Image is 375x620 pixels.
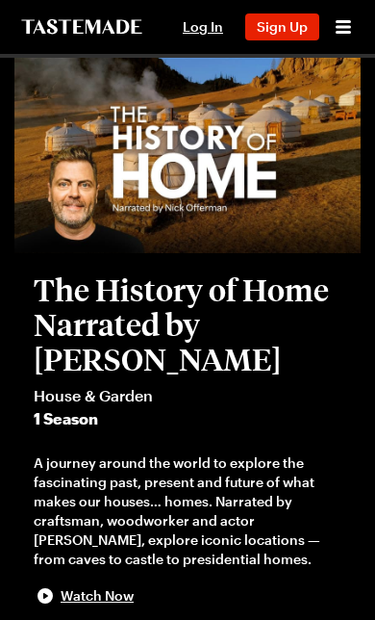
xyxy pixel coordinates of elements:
[172,13,234,40] button: Log In
[14,58,361,253] img: The History of Home Narrated by Nick Offerman
[34,272,341,376] h2: The History of Home Narrated by [PERSON_NAME]
[183,18,223,35] span: Log In
[34,272,341,607] button: The History of Home Narrated by [PERSON_NAME]House & Garden1 SeasonA journey around the world to ...
[19,19,144,35] a: To Tastemade Home Page
[34,407,341,430] span: 1 Season
[331,14,356,39] button: Open menu
[34,453,341,569] div: A journey around the world to explore the fascinating past, present and future of what makes our ...
[257,18,308,35] span: Sign Up
[61,586,134,606] span: Watch Now
[34,384,341,407] span: House & Garden
[245,13,319,40] button: Sign Up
